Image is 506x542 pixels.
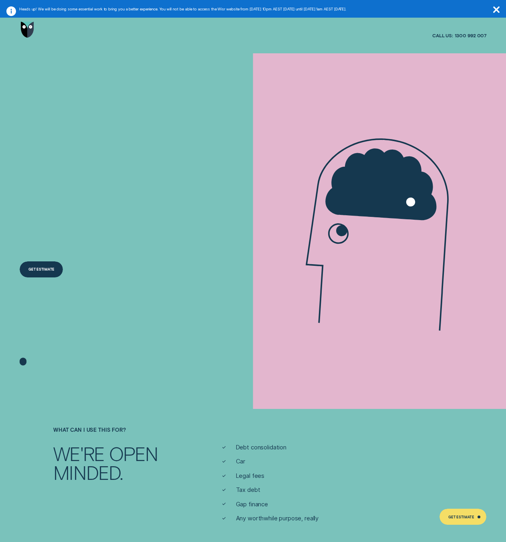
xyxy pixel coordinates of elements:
[21,22,34,38] img: Wisr
[20,12,36,48] a: Go to home page
[50,444,185,482] div: We're open minded.
[236,444,286,452] span: Debt consolidation
[432,32,486,39] a: Call us:1300 992 007
[20,261,63,277] a: Get Estimate
[236,501,268,509] span: Gap finance
[455,32,487,39] span: 1300 992 007
[20,144,174,218] h4: A LOAN THAT PUTS YOU IN CONTROL
[432,32,453,39] span: Call us:
[236,515,319,523] span: Any worthwhile purpose, really
[236,472,265,480] span: Legal fees
[439,509,486,525] a: Get Estimate
[236,458,246,466] span: Car
[50,427,185,433] div: What can I use this for?
[236,486,260,494] span: Tax debt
